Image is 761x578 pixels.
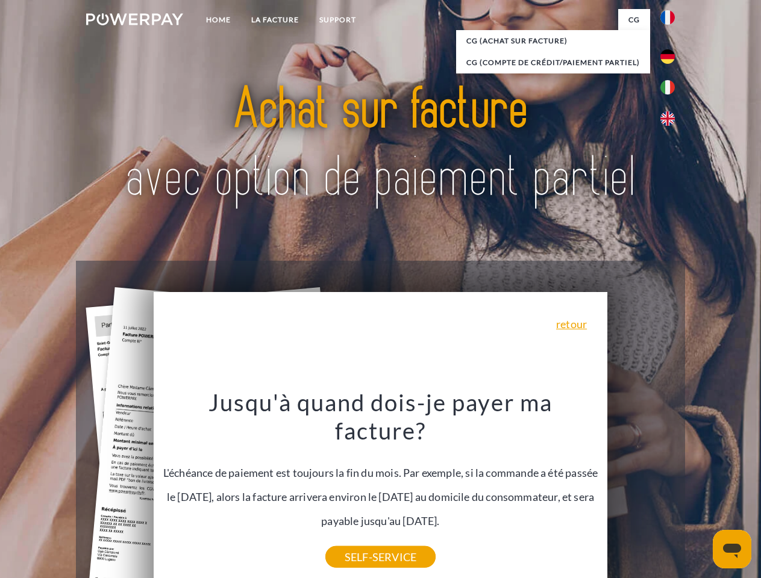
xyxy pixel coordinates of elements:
[309,9,366,31] a: Support
[115,58,646,231] img: title-powerpay_fr.svg
[456,30,650,52] a: CG (achat sur facture)
[556,319,587,329] a: retour
[660,80,675,95] img: it
[618,9,650,31] a: CG
[241,9,309,31] a: LA FACTURE
[86,13,183,25] img: logo-powerpay-white.svg
[196,9,241,31] a: Home
[161,388,601,557] div: L'échéance de paiement est toujours la fin du mois. Par exemple, si la commande a été passée le [...
[161,388,601,446] h3: Jusqu'à quand dois-je payer ma facture?
[660,111,675,126] img: en
[660,10,675,25] img: fr
[713,530,751,568] iframe: Bouton de lancement de la fenêtre de messagerie
[325,546,436,568] a: SELF-SERVICE
[660,49,675,64] img: de
[456,52,650,73] a: CG (Compte de crédit/paiement partiel)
